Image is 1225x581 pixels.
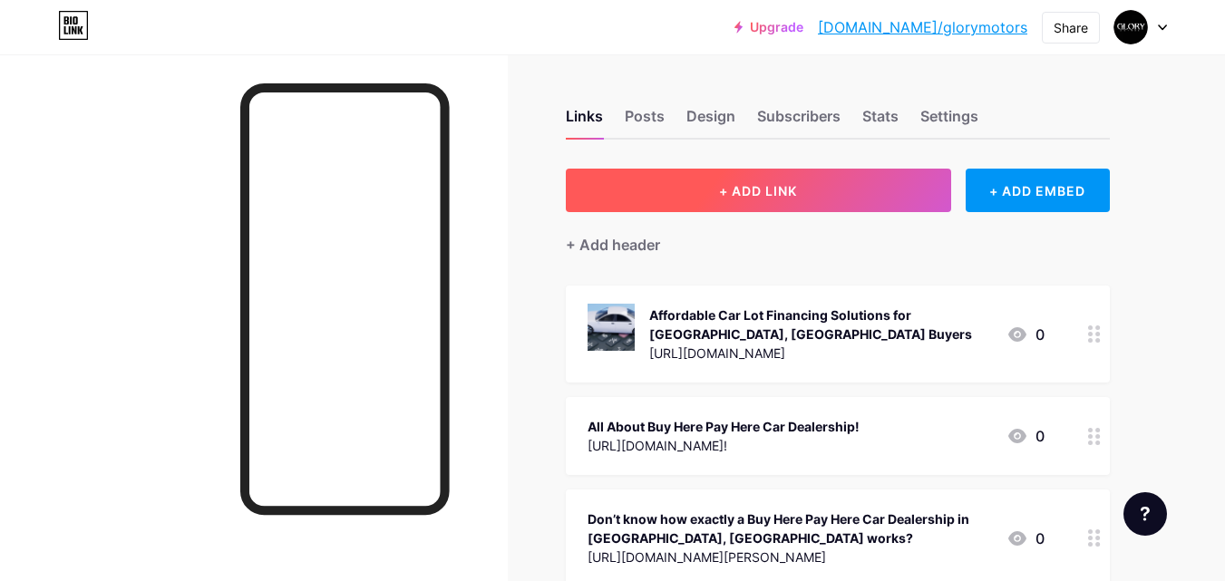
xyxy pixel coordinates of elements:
[1113,10,1148,44] img: Glory Motors
[920,105,978,138] div: Settings
[862,105,899,138] div: Stats
[719,183,797,199] span: + ADD LINK
[1054,18,1088,37] div: Share
[566,169,951,212] button: + ADD LINK
[1006,324,1045,345] div: 0
[966,169,1110,212] div: + ADD EMBED
[818,16,1027,38] a: [DOMAIN_NAME]/glorymotors
[566,105,603,138] div: Links
[734,20,803,34] a: Upgrade
[1006,425,1045,447] div: 0
[625,105,665,138] div: Posts
[649,344,992,363] div: [URL][DOMAIN_NAME]
[588,547,992,566] div: [URL][DOMAIN_NAME][PERSON_NAME]
[757,105,841,138] div: Subscribers
[588,436,860,455] div: [URL][DOMAIN_NAME]!
[588,509,992,547] div: Don’t know how exactly a Buy Here Pay Here Car Dealership in [GEOGRAPHIC_DATA], [GEOGRAPHIC_DATA]...
[1006,528,1045,549] div: 0
[686,105,735,138] div: Design
[566,234,660,256] div: + Add header
[649,305,992,344] div: Affordable Car Lot Financing Solutions for [GEOGRAPHIC_DATA], [GEOGRAPHIC_DATA] Buyers
[588,304,635,351] img: Affordable Car Lot Financing Solutions for Fort Mill, SC Buyers
[588,417,860,436] div: All About Buy Here Pay Here Car Dealership!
